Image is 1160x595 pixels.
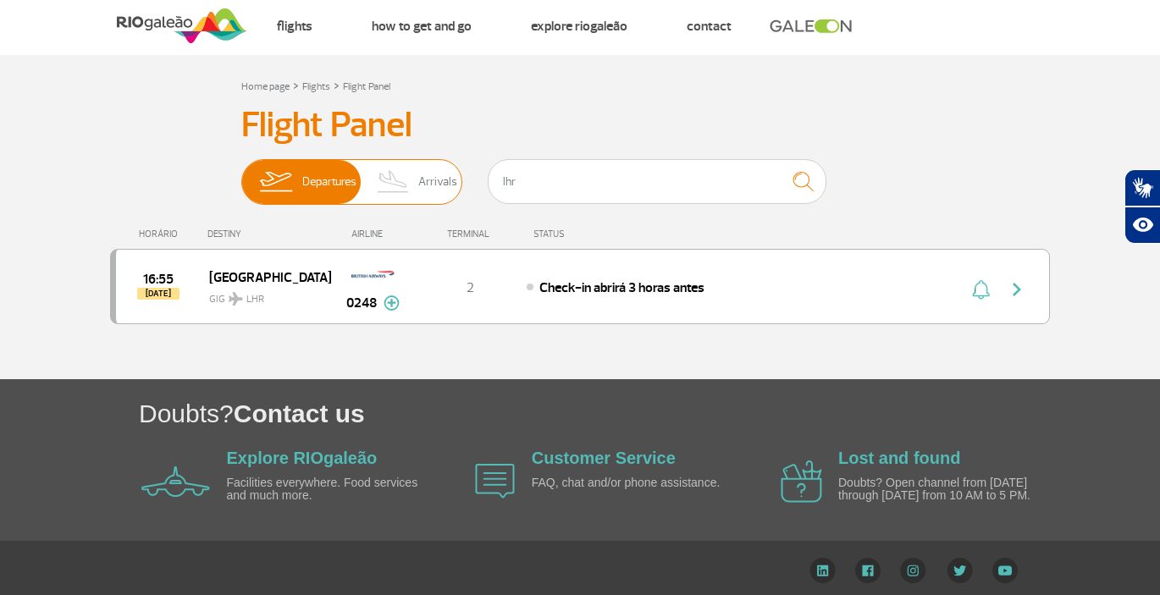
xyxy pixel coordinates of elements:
[1124,169,1160,207] button: Abrir tradutor de língua de sinais.
[115,229,207,240] div: HORÁRIO
[900,558,926,583] img: Instagram
[1124,207,1160,244] button: Abrir recursos assistivos.
[229,292,243,306] img: destiny_airplane.svg
[415,229,525,240] div: TERMINAL
[346,293,377,313] span: 0248
[207,229,331,240] div: DESTINY
[330,229,415,240] div: AIRLINE
[532,477,726,489] p: FAQ, chat and/or phone assistance.
[249,160,302,204] img: slider-embarque
[525,229,663,240] div: STATUS
[368,160,418,204] img: slider-desembarque
[241,104,919,146] h3: Flight Panel
[531,18,627,35] a: Explore RIOgaleão
[227,449,378,467] a: Explore RIOgaleão
[277,18,312,35] a: Flights
[241,80,290,93] a: Home page
[539,279,704,296] span: Check-in abrirá 3 horas antes
[384,295,400,311] img: mais-info-painel-voo.svg
[143,273,174,285] span: 2025-09-26 16:55:00
[838,477,1033,503] p: Doubts? Open channel from [DATE] through [DATE] from 10 AM to 5 PM.
[141,466,210,497] img: airplane icon
[1124,169,1160,244] div: Plugin de acessibilidade da Hand Talk.
[139,396,1160,431] h1: Doubts?
[475,464,515,499] img: airplane icon
[293,75,299,95] a: >
[781,460,822,503] img: airplane icon
[809,558,836,583] img: LinkedIn
[372,18,472,35] a: How to get and go
[209,266,318,288] span: [GEOGRAPHIC_DATA]
[992,558,1018,583] img: YouTube
[838,449,960,467] a: Lost and found
[227,477,422,503] p: Facilities everywhere. Food services and much more.
[467,279,474,296] span: 2
[532,449,676,467] a: Customer Service
[302,160,356,204] span: Departures
[234,399,365,427] span: Contact us
[209,283,318,307] span: GIG
[855,558,881,583] img: Facebook
[947,558,973,583] img: Twitter
[687,18,732,35] a: Contact
[972,279,990,300] img: sino-painel-voo.svg
[137,288,180,300] span: [DATE]
[488,159,826,204] input: Flight, city or airline
[418,160,457,204] span: Arrivals
[334,75,340,95] a: >
[302,80,330,93] a: Flights
[246,292,264,307] span: LHR
[1007,279,1027,300] img: seta-direita-painel-voo.svg
[343,80,390,93] a: Flight Panel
